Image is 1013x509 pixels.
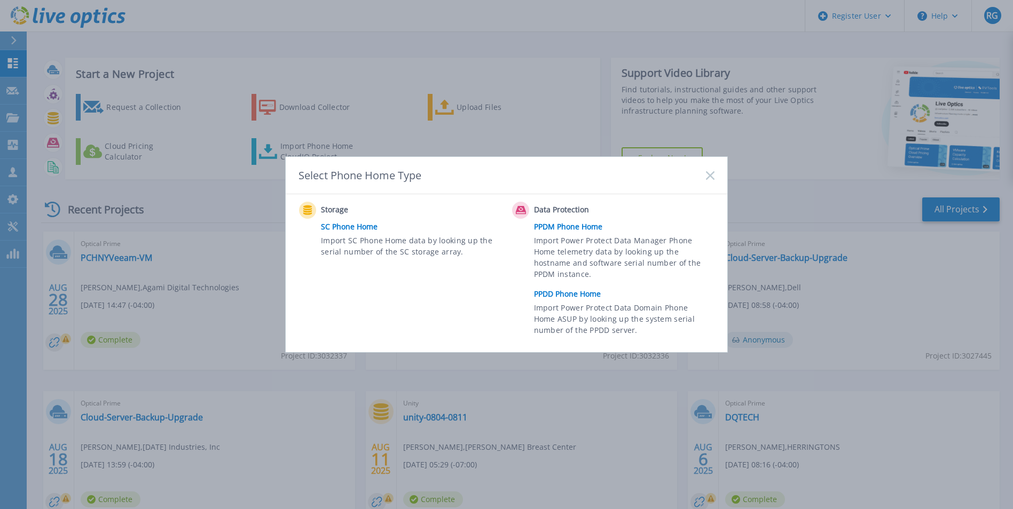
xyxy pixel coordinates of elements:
span: Storage [321,204,427,217]
span: Import SC Phone Home data by looking up the serial number of the SC storage array. [321,235,499,259]
span: Data Protection [534,204,640,217]
span: Import Power Protect Data Domain Phone Home ASUP by looking up the system serial number of the PP... [534,302,712,339]
a: SC Phone Home [321,219,507,235]
span: Import Power Protect Data Manager Phone Home telemetry data by looking up the hostname and softwa... [534,235,712,284]
a: PPDD Phone Home [534,286,720,302]
div: Select Phone Home Type [299,168,422,182]
a: PPDM Phone Home [534,219,720,235]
